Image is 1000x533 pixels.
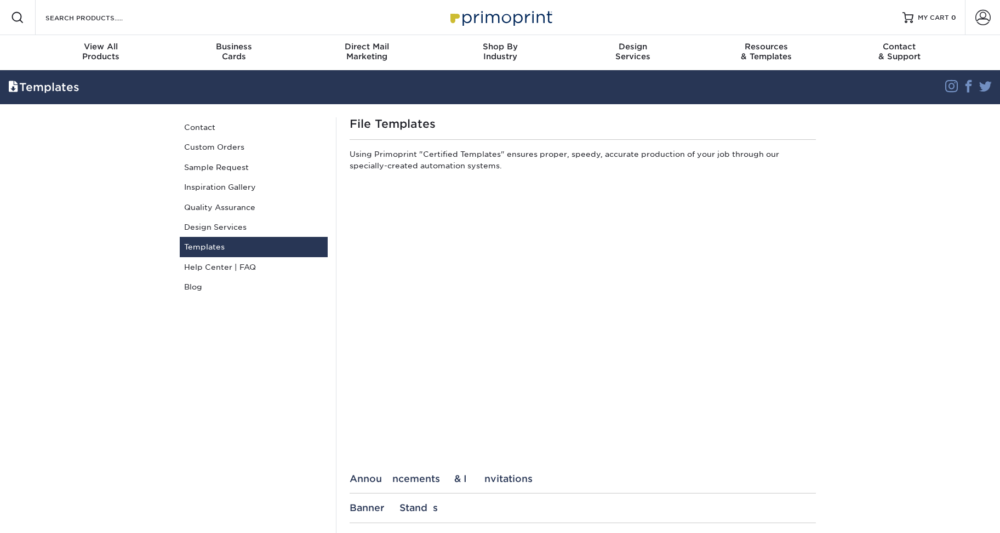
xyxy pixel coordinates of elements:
[700,42,833,52] span: Resources
[167,42,300,52] span: Business
[167,35,300,70] a: BusinessCards
[350,473,816,484] div: Announcements & Invitations
[350,149,816,175] p: Using Primoprint "Certified Templates" ensures proper, speedy, accurate production of your job th...
[700,35,833,70] a: Resources& Templates
[567,35,700,70] a: DesignServices
[167,42,300,61] div: Cards
[35,42,168,61] div: Products
[35,35,168,70] a: View AllProducts
[180,137,328,157] a: Custom Orders
[951,14,956,21] span: 0
[350,502,816,513] div: Banner Stands
[180,277,328,297] a: Blog
[700,42,833,61] div: & Templates
[180,157,328,177] a: Sample Request
[300,42,433,52] span: Direct Mail
[567,42,700,61] div: Services
[833,42,966,61] div: & Support
[180,197,328,217] a: Quality Assurance
[300,35,433,70] a: Direct MailMarketing
[445,5,555,29] img: Primoprint
[433,42,567,61] div: Industry
[300,42,433,61] div: Marketing
[350,117,816,131] h1: File Templates
[180,257,328,277] a: Help Center | FAQ
[918,13,949,22] span: MY CART
[180,217,328,237] a: Design Services
[180,177,328,197] a: Inspiration Gallery
[833,42,966,52] span: Contact
[833,35,966,70] a: Contact& Support
[567,42,700,52] span: Design
[433,35,567,70] a: Shop ByIndustry
[35,42,168,52] span: View All
[44,11,151,24] input: SEARCH PRODUCTS.....
[433,42,567,52] span: Shop By
[180,117,328,137] a: Contact
[180,237,328,257] a: Templates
